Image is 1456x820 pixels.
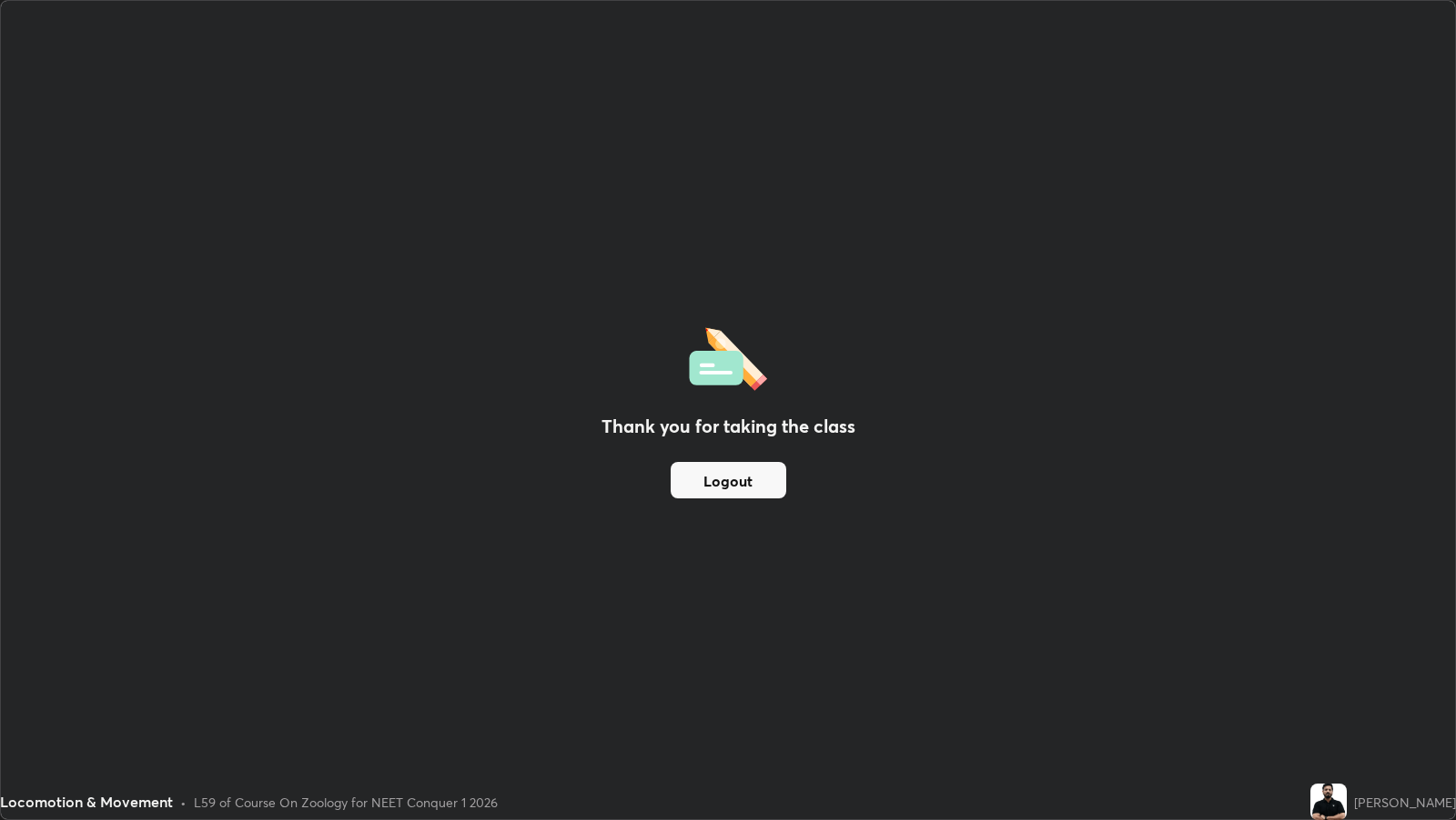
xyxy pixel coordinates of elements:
[1354,793,1456,812] div: [PERSON_NAME]
[671,462,786,498] button: Logout
[1310,784,1347,820] img: 54f690991e824e6993d50b0d6a1f1dc5.jpg
[602,413,855,440] h2: Thank you for taking the class
[689,322,767,391] img: offlineFeedback.1438e8b3.svg
[194,793,498,812] div: L59 of Course On Zoology for NEET Conquer 1 2026
[180,793,187,812] div: •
